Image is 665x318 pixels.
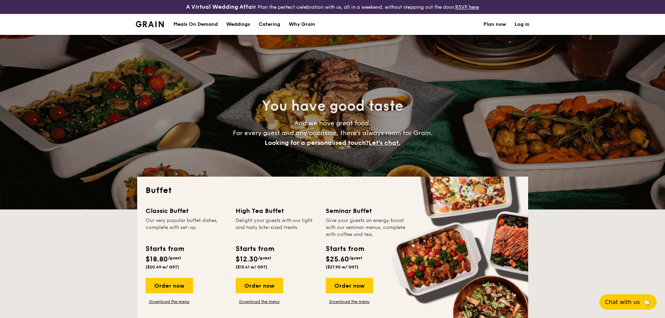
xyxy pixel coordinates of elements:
[259,14,280,35] h1: Catering
[326,206,407,216] div: Seminar Buffet
[515,14,530,35] a: Log in
[599,294,657,310] button: Chat with us🦙
[326,278,373,293] div: Order now
[236,278,283,293] div: Order now
[146,265,179,269] span: ($20.49 w/ GST)
[326,299,373,304] a: Download the menu
[254,14,285,35] a: Catering
[326,217,407,238] div: Give your guests an energy boost with our seminar menus, complete with coffee and tea.
[136,21,164,27] img: Grain
[285,14,319,35] a: Why Grain
[349,256,362,260] span: /guest
[146,185,520,196] h2: Buffet
[146,299,193,304] a: Download the menu
[326,244,364,254] div: Starts from
[326,255,349,264] span: $25.60
[236,265,267,269] span: ($13.41 w/ GST)
[236,217,317,238] div: Delight your guests with our light and tasty bite-sized treats.
[236,299,283,304] a: Download the menu
[222,14,254,35] a: Weddings
[146,255,168,264] span: $18.80
[605,299,640,305] span: Chat with us
[643,298,651,306] span: 🦙
[236,206,317,216] div: High Tea Buffet
[146,244,184,254] div: Starts from
[258,256,271,260] span: /guest
[136,21,164,27] a: Logotype
[132,3,534,11] div: Plan the perfect celebration with us, all in a weekend, without stepping out the door.
[289,14,315,35] div: Why Grain
[369,139,400,147] span: Let's chat.
[173,14,218,35] div: Meals On Demand
[186,3,256,11] h4: A Virtual Wedding Affair
[226,14,250,35] div: Weddings
[169,14,222,35] a: Meals On Demand
[146,206,227,216] div: Classic Buffet
[146,217,227,238] div: Our very popular buffet dishes, complete with set-up.
[326,265,359,269] span: ($27.90 w/ GST)
[455,4,479,10] a: RSVP here
[168,256,181,260] span: /guest
[146,278,193,293] div: Order now
[236,244,274,254] div: Starts from
[483,14,506,35] a: Plan now
[236,255,258,264] span: $12.30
